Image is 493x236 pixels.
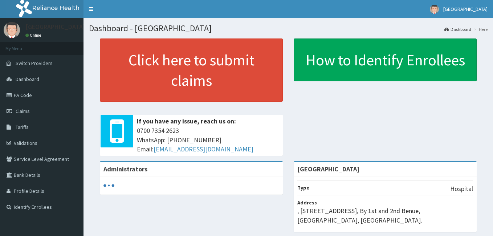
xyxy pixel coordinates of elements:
[297,206,473,225] p: , [STREET_ADDRESS], By 1st and 2nd Benue, [GEOGRAPHIC_DATA], [GEOGRAPHIC_DATA].
[297,184,309,191] b: Type
[297,199,317,206] b: Address
[16,108,30,114] span: Claims
[444,26,471,32] a: Dashboard
[103,180,114,191] svg: audio-loading
[16,60,53,66] span: Switch Providers
[89,24,488,33] h1: Dashboard - [GEOGRAPHIC_DATA]
[443,6,488,12] span: [GEOGRAPHIC_DATA]
[137,126,279,154] span: 0700 7354 2623 WhatsApp: [PHONE_NUMBER] Email:
[25,33,43,38] a: Online
[430,5,439,14] img: User Image
[4,22,20,38] img: User Image
[297,165,359,173] strong: [GEOGRAPHIC_DATA]
[25,24,85,30] p: [GEOGRAPHIC_DATA]
[16,124,29,130] span: Tariffs
[450,184,473,194] p: Hospital
[154,145,253,153] a: [EMAIL_ADDRESS][DOMAIN_NAME]
[294,38,477,81] a: How to Identify Enrollees
[103,165,147,173] b: Administrators
[137,117,236,125] b: If you have any issue, reach us on:
[16,76,39,82] span: Dashboard
[472,26,488,32] li: Here
[100,38,283,102] a: Click here to submit claims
